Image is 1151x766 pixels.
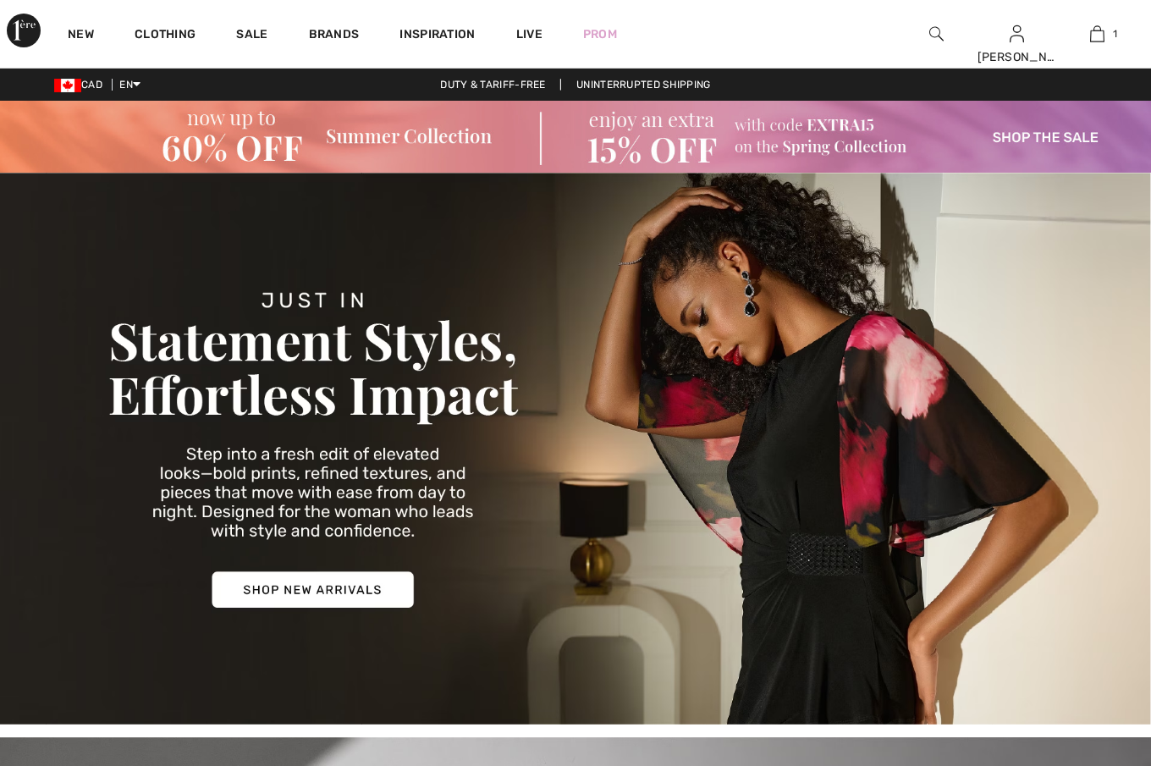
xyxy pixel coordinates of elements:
[1010,24,1024,44] img: My Info
[1090,24,1104,44] img: My Bag
[68,27,94,45] a: New
[236,27,267,45] a: Sale
[583,25,617,43] a: Prom
[54,79,109,91] span: CAD
[54,79,81,92] img: Canadian Dollar
[309,27,360,45] a: Brands
[1010,25,1024,41] a: Sign In
[516,25,542,43] a: Live
[119,79,140,91] span: EN
[978,48,1056,66] div: [PERSON_NAME]
[135,27,196,45] a: Clothing
[1113,26,1117,41] span: 1
[399,27,475,45] span: Inspiration
[1058,24,1137,44] a: 1
[7,14,41,47] img: 1ère Avenue
[929,24,944,44] img: search the website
